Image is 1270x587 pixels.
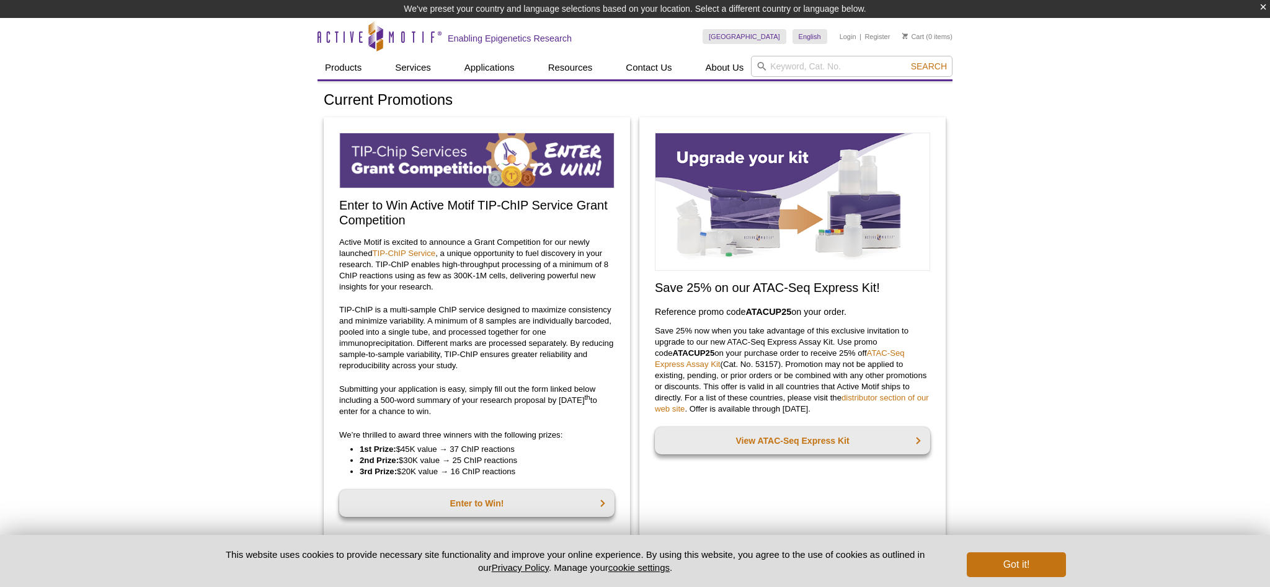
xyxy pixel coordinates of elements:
strong: ATACUP25 [673,348,715,358]
a: Cart [902,32,924,41]
a: Login [840,32,856,41]
a: Enter to Win! [339,490,615,517]
p: Save 25% now when you take advantage of this exclusive invitation to upgrade to our new ATAC-Seq ... [655,325,930,415]
li: | [859,29,861,44]
a: Products [317,56,369,79]
a: View ATAC-Seq Express Kit [655,427,930,454]
strong: 2nd Prize: [360,456,399,465]
h2: Enter to Win Active Motif TIP-ChIP Service Grant Competition [339,198,615,227]
p: Active Motif is excited to announce a Grant Competition for our newly launched , a unique opportu... [339,237,615,293]
p: TIP-ChIP is a multi-sample ChIP service designed to maximize consistency and minimize variability... [339,304,615,371]
a: English [793,29,827,44]
p: We’re thrilled to award three winners with the following prizes: [339,430,615,441]
span: Search [911,61,947,71]
a: Contact Us [618,56,679,79]
img: TIP-ChIP Service Grant Competition [339,133,615,188]
h2: Save 25% on our ATAC-Seq Express Kit! [655,280,930,295]
li: $45K value → 37 ChIP reactions [360,444,602,455]
input: Keyword, Cat. No. [751,56,952,77]
a: [GEOGRAPHIC_DATA] [703,29,786,44]
a: Resources [541,56,600,79]
strong: 3rd Prize: [360,467,397,476]
a: Services [388,56,438,79]
strong: 1st Prize: [360,444,396,454]
p: Submitting your application is easy, simply fill out the form linked below including a 500-word s... [339,384,615,417]
button: Search [907,61,951,72]
img: Save on ATAC-Seq Express Assay Kit [655,133,930,271]
sup: th [585,394,590,401]
a: Register [864,32,890,41]
a: TIP-ChIP Service [373,249,436,258]
button: Got it! [967,552,1066,577]
strong: ATACUP25 [745,307,791,317]
a: distributor section of our web site [655,393,929,413]
a: Applications [457,56,522,79]
a: ATAC-Seq Express Assay Kit [655,348,905,369]
img: Your Cart [902,33,908,39]
li: $20K value → 16 ChIP reactions [360,466,602,477]
h3: Reference promo code on your order. [655,304,930,319]
li: (0 items) [902,29,952,44]
h2: Enabling Epigenetics Research [448,33,572,44]
a: About Us [698,56,752,79]
button: cookie settings [608,562,670,573]
h1: Current Promotions [324,92,946,110]
a: Privacy Policy [492,562,549,573]
p: This website uses cookies to provide necessary site functionality and improve your online experie... [204,548,946,574]
li: $30K value → 25 ChIP reactions [360,455,602,466]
